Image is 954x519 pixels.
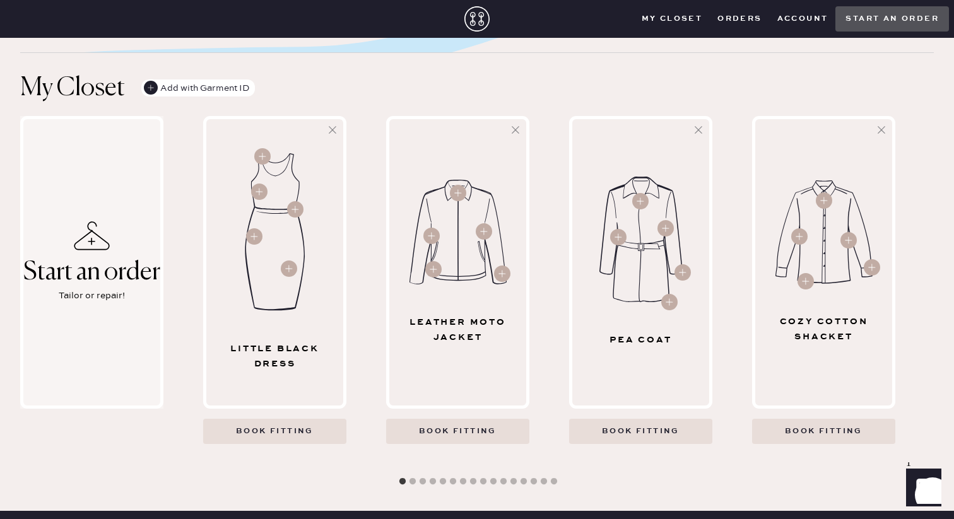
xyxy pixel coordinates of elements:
svg: Hide pattern [692,124,705,136]
button: 16 [548,475,560,488]
div: Add with Garment ID [144,79,250,97]
button: 12 [507,475,520,488]
svg: Hide pattern [326,124,339,136]
button: 6 [447,475,459,488]
button: 1 [396,475,409,488]
img: Garment image [409,180,507,284]
button: My Closet [634,9,710,28]
button: Orders [710,9,769,28]
svg: Hide pattern [875,124,888,136]
svg: Hide pattern [509,124,522,136]
button: Book fitting [752,419,895,444]
div: Start an order [23,259,160,286]
button: 11 [497,475,510,488]
div: Little Black Dress [212,341,338,371]
button: 10 [487,475,500,488]
button: Book fitting [386,419,529,444]
div: Tailor or repair! [59,289,125,303]
div: Leather Moto Jacket [395,315,521,345]
button: Add with Garment ID [141,79,255,96]
button: 8 [467,475,480,488]
button: 7 [457,475,469,488]
button: Book fitting [203,419,346,444]
h1: My Closet [20,73,125,103]
div: Pea Coat [578,332,704,347]
iframe: Front Chat [894,462,948,516]
button: 2 [406,475,419,488]
button: 13 [517,475,530,488]
img: Garment image [599,177,683,302]
button: Book fitting [569,419,712,444]
button: 4 [427,475,439,488]
button: 14 [527,475,540,488]
button: 3 [416,475,429,488]
button: 5 [437,475,449,488]
img: Garment image [775,180,873,283]
div: Cozy Cotton Shacket [761,314,887,344]
img: Garment image [242,153,308,311]
button: Account [770,9,836,28]
button: Start an order [835,6,949,32]
button: 9 [477,475,490,488]
button: 15 [538,475,550,488]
